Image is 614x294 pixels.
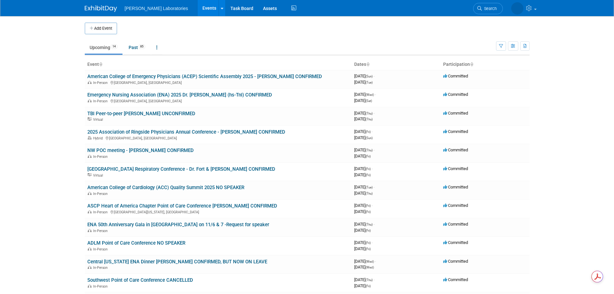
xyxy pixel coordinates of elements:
[354,203,373,208] span: [DATE]
[365,155,371,158] span: (Fri)
[124,41,150,54] a: Past85
[354,172,371,177] span: [DATE]
[443,240,468,245] span: Committed
[354,166,373,171] span: [DATE]
[354,209,371,214] span: [DATE]
[470,62,473,67] a: Sort by Participation Type
[87,185,244,190] a: American College of Cardiology (ACC) Quality Summit 2025 NO SPEAKER
[88,81,92,84] img: In-Person Event
[443,111,468,116] span: Committed
[374,185,375,189] span: -
[354,147,375,152] span: [DATE]
[88,192,92,195] img: In-Person Event
[87,166,275,172] a: [GEOGRAPHIC_DATA] Respiratory Conference - Dr. Fort & [PERSON_NAME] CONFIRMED
[352,59,441,70] th: Dates
[354,259,376,264] span: [DATE]
[354,117,373,121] span: [DATE]
[375,92,376,97] span: -
[88,173,92,177] img: Virtual Event
[88,247,92,250] img: In-Person Event
[87,259,267,265] a: Central [US_STATE] ENA Dinner [PERSON_NAME] CONFIRMED, BUT NOW ON LEAVE
[125,6,188,11] span: [PERSON_NAME] Laboratories
[85,5,117,12] img: ExhibitDay
[365,130,371,134] span: (Fri)
[88,117,92,121] img: Virtual Event
[443,129,468,134] span: Committed
[93,266,110,270] span: In-Person
[365,229,371,232] span: (Fri)
[88,136,92,139] img: Hybrid Event
[354,277,375,282] span: [DATE]
[88,266,92,269] img: In-Person Event
[87,129,285,135] a: 2025 Association of Ringside Physicians Annual Conference - [PERSON_NAME] CONFIRMED
[354,80,373,85] span: [DATE]
[372,166,373,171] span: -
[111,44,118,49] span: 14
[87,98,349,103] div: [GEOGRAPHIC_DATA], [GEOGRAPHIC_DATA]
[372,240,373,245] span: -
[88,284,92,288] img: In-Person Event
[87,74,322,79] a: American College of Emergency Physicians (ACEP) Scientific Assembly 2025 - [PERSON_NAME] CONFIRMED
[365,247,371,251] span: (Fri)
[93,99,110,103] span: In-Person
[374,74,375,78] span: -
[511,2,523,15] img: Tisha Davis
[354,185,375,189] span: [DATE]
[365,173,371,177] span: (Fri)
[365,99,372,103] span: (Sat)
[374,277,375,282] span: -
[374,147,375,152] span: -
[87,209,349,214] div: [GEOGRAPHIC_DATA][US_STATE], [GEOGRAPHIC_DATA]
[365,192,373,195] span: (Thu)
[87,111,195,117] a: TBI Peer-to-peer [PERSON_NAME] UNCONFIRMED
[365,260,374,263] span: (Wed)
[93,155,110,159] span: In-Person
[87,147,194,153] a: NW POC meeting - [PERSON_NAME] CONFIRMED
[354,129,373,134] span: [DATE]
[93,247,110,251] span: In-Person
[354,154,371,158] span: [DATE]
[441,59,530,70] th: Participation
[87,92,272,98] a: Emergency Nursing Association (ENA) 2025 Dr. [PERSON_NAME] (hs-TnI) CONFIRMED
[473,3,503,14] a: Search
[365,284,371,288] span: (Fri)
[93,210,110,214] span: In-Person
[443,92,468,97] span: Committed
[365,75,373,78] span: (Sun)
[354,240,373,245] span: [DATE]
[365,136,373,140] span: (Sun)
[365,223,373,226] span: (Thu)
[365,204,371,208] span: (Fri)
[354,265,374,269] span: [DATE]
[375,259,376,264] span: -
[93,117,105,122] span: Virtual
[354,135,373,140] span: [DATE]
[93,229,110,233] span: In-Person
[372,129,373,134] span: -
[87,80,349,85] div: [GEOGRAPHIC_DATA], [GEOGRAPHIC_DATA]
[372,203,373,208] span: -
[365,278,373,282] span: (Thu)
[93,136,105,140] span: Hybrid
[443,203,468,208] span: Committed
[366,62,369,67] a: Sort by Start Date
[365,241,371,245] span: (Fri)
[99,62,102,67] a: Sort by Event Name
[93,81,110,85] span: In-Person
[374,222,375,227] span: -
[365,148,373,152] span: (Thu)
[88,229,92,232] img: In-Person Event
[88,99,92,102] img: In-Person Event
[365,266,374,269] span: (Wed)
[443,166,468,171] span: Committed
[85,23,117,34] button: Add Event
[365,112,373,115] span: (Thu)
[87,240,185,246] a: ADLM Point of Care Conference NO SPEAKER
[443,185,468,189] span: Committed
[87,277,193,283] a: Southwest Point of Care Conference CANCELLED
[443,277,468,282] span: Committed
[138,44,145,49] span: 85
[354,246,371,251] span: [DATE]
[443,222,468,227] span: Committed
[365,210,371,214] span: (Fri)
